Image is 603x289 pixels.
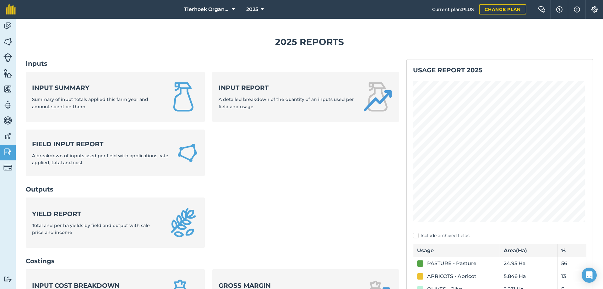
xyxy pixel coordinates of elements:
span: Summary of input totals applied this farm year and amount spent on them [32,97,148,109]
a: Field Input ReportA breakdown of inputs used per field with applications, rate applied, total and... [26,130,205,176]
h2: Costings [26,257,399,265]
img: svg+xml;base64,PD94bWwgdmVyc2lvbj0iMS4wIiBlbmNvZGluZz0idXRmLTgiPz4KPCEtLSBHZW5lcmF0b3I6IEFkb2JlIE... [3,276,12,282]
img: A question mark icon [556,6,563,13]
span: 2025 [246,6,258,13]
td: 13 [557,270,586,283]
img: A cog icon [591,6,598,13]
h2: Inputs [26,59,399,68]
span: Total and per ha yields by field and output with sale price and income [32,223,150,235]
span: A breakdown of inputs used per field with applications, rate applied, total and cost [32,153,168,165]
img: Input summary [168,82,198,112]
img: svg+xml;base64,PD94bWwgdmVyc2lvbj0iMS4wIiBlbmNvZGluZz0idXRmLTgiPz4KPCEtLSBHZW5lcmF0b3I6IEFkb2JlIE... [3,100,12,109]
img: fieldmargin Logo [6,4,16,14]
span: A detailed breakdown of the quantity of an inputs used per field and usage [219,97,354,109]
span: Current plan : PLUS [432,6,474,13]
h1: 2025 Reports [26,35,593,49]
span: Tierhoek Organic Farm [184,6,229,13]
img: svg+xml;base64,PD94bWwgdmVyc2lvbj0iMS4wIiBlbmNvZGluZz0idXRmLTgiPz4KPCEtLSBHZW5lcmF0b3I6IEFkb2JlIE... [3,116,12,125]
a: Yield reportTotal and per ha yields by field and output with sale price and income [26,197,205,248]
td: 56 [557,257,586,270]
img: svg+xml;base64,PD94bWwgdmVyc2lvbj0iMS4wIiBlbmNvZGluZz0idXRmLTgiPz4KPCEtLSBHZW5lcmF0b3I6IEFkb2JlIE... [3,147,12,157]
strong: Input report [219,83,355,92]
div: Open Intercom Messenger [582,268,597,283]
img: svg+xml;base64,PHN2ZyB4bWxucz0iaHR0cDovL3d3dy53My5vcmcvMjAwMC9zdmciIHdpZHRoPSI1NiIgaGVpZ2h0PSI2MC... [3,84,12,94]
img: svg+xml;base64,PHN2ZyB4bWxucz0iaHR0cDovL3d3dy53My5vcmcvMjAwMC9zdmciIHdpZHRoPSIxNyIgaGVpZ2h0PSIxNy... [574,6,580,13]
th: Usage [413,244,500,257]
label: Include archived fields [413,232,586,239]
h2: Usage report 2025 [413,66,586,75]
img: svg+xml;base64,PHN2ZyB4bWxucz0iaHR0cDovL3d3dy53My5vcmcvMjAwMC9zdmciIHdpZHRoPSI1NiIgaGVpZ2h0PSI2MC... [3,69,12,78]
img: Field Input Report [177,141,198,165]
img: svg+xml;base64,PHN2ZyB4bWxucz0iaHR0cDovL3d3dy53My5vcmcvMjAwMC9zdmciIHdpZHRoPSI1NiIgaGVpZ2h0PSI2MC... [3,37,12,47]
strong: Yield report [32,209,161,218]
strong: Input summary [32,83,161,92]
div: APRICOTS - Apricot [427,273,476,280]
td: 5.846 Ha [500,270,557,283]
th: Area ( Ha ) [500,244,557,257]
img: Yield report [168,208,198,238]
img: svg+xml;base64,PD94bWwgdmVyc2lvbj0iMS4wIiBlbmNvZGluZz0idXRmLTgiPz4KPCEtLSBHZW5lcmF0b3I6IEFkb2JlIE... [3,53,12,62]
a: Change plan [479,4,526,14]
img: svg+xml;base64,PD94bWwgdmVyc2lvbj0iMS4wIiBlbmNvZGluZz0idXRmLTgiPz4KPCEtLSBHZW5lcmF0b3I6IEFkb2JlIE... [3,163,12,172]
td: 24.95 Ha [500,257,557,270]
div: PASTURE - Pasture [427,260,476,267]
img: svg+xml;base64,PD94bWwgdmVyc2lvbj0iMS4wIiBlbmNvZGluZz0idXRmLTgiPz4KPCEtLSBHZW5lcmF0b3I6IEFkb2JlIE... [3,21,12,31]
h2: Outputs [26,185,399,194]
img: Two speech bubbles overlapping with the left bubble in the forefront [538,6,546,13]
img: Input report [362,82,393,112]
th: % [557,244,586,257]
strong: Field Input Report [32,140,169,148]
a: Input reportA detailed breakdown of the quantity of an inputs used per field and usage [212,72,399,122]
a: Input summarySummary of input totals applied this farm year and amount spent on them [26,72,205,122]
img: svg+xml;base64,PD94bWwgdmVyc2lvbj0iMS4wIiBlbmNvZGluZz0idXRmLTgiPz4KPCEtLSBHZW5lcmF0b3I6IEFkb2JlIE... [3,131,12,141]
